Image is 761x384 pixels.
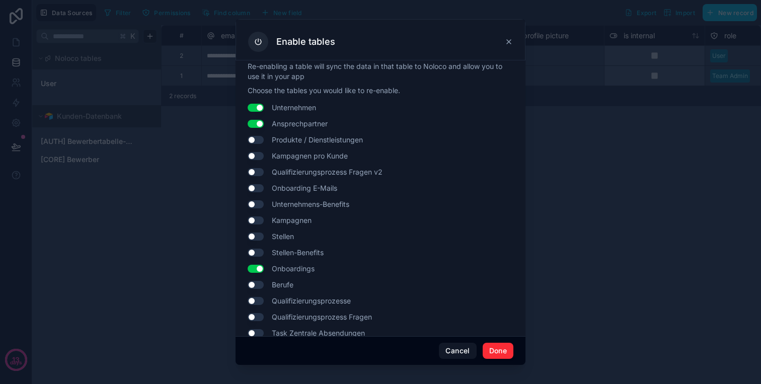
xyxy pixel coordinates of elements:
span: Produkte / Dienstleistungen [272,135,363,145]
span: Qualifizierungsprozesse [272,296,351,306]
span: Kampagnen pro Kunde [272,151,348,161]
button: Cancel [439,343,476,359]
span: Unternehmens-Benefits [272,199,349,209]
span: Unternehmen [272,103,316,113]
span: Onboardings [272,264,315,274]
span: Stellen-Benefits [272,248,324,258]
button: Done [483,343,513,359]
span: Qualifizierungsprozess Fragen v2 [272,167,383,177]
span: Kampagnen [272,215,312,225]
h3: Enable tables [276,36,335,48]
span: Onboarding E-Mails [272,183,337,193]
span: Berufe [272,280,293,290]
span: Qualifizierungsprozess Fragen [272,312,372,322]
p: Choose the tables you would like to re-enable. [248,86,513,96]
span: Stellen [272,232,294,242]
p: Re-enabling a table will sync the data in that table to Noloco and allow you to use it in your app [248,61,513,82]
span: Task Zentrale Absendungen [272,328,365,338]
span: Ansprechpartner [272,119,328,129]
